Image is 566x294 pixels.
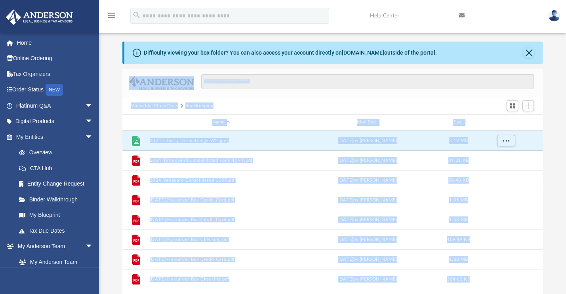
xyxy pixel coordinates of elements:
span: 1.03 MB [449,217,468,222]
a: Order StatusNEW [6,82,105,98]
button: [DATE] Hakuriver Boa Checking.pdf [149,237,292,242]
div: [DATE] by [PERSON_NAME] [296,236,439,243]
div: id [478,119,533,126]
a: My Entitiesarrow_drop_down [6,129,105,145]
div: id [126,119,146,126]
i: search [132,11,141,19]
a: Entity Change Request [11,176,105,192]
a: CTA Hub [11,160,105,176]
span: 58.48 KB [448,178,469,182]
input: Search files and folders [201,74,534,89]
button: Bookkeeping [185,102,213,110]
a: My Anderson Teamarrow_drop_down [6,239,101,254]
div: [DATE] by [PERSON_NAME] [296,137,439,144]
div: Name [149,119,292,126]
button: 2024 Liberty Dermatology W2.jpeg [149,138,292,143]
span: 384.63 KB [447,277,470,281]
button: [DATE] Hakuriver Boa Credit Card.pdf [149,257,292,262]
span: arrow_drop_down [85,114,101,130]
span: arrow_drop_down [85,98,101,114]
a: Digital Productsarrow_drop_down [6,114,105,129]
div: NEW [46,84,63,96]
button: [DATE] Hakuriver Boa Credit Card.pdf [149,197,292,203]
a: Tax Due Dates [11,223,105,239]
span: 1.05 MB [449,197,468,202]
button: 2024 Vanguard Consolidated 1099.pdf [149,178,292,183]
div: [DATE] by [PERSON_NAME] [296,157,439,164]
span: 1.88 MB [449,257,468,261]
div: Modified [296,119,439,126]
span: 409.49 KB [447,237,470,241]
img: Anderson Advisors Platinum Portal [4,9,75,25]
a: Online Ordering [6,51,105,66]
div: Difficulty viewing your box folder? You can also access your account directly on outside of the p... [144,49,437,57]
a: Platinum Q&Aarrow_drop_down [6,98,105,114]
button: [DATE] Hakuriver Boa Credit Card.pdf [149,217,292,222]
a: menu [107,15,116,21]
button: 2024 Totorowind Consolidated Form 1099.pdf [149,158,292,163]
a: Overview [11,145,105,161]
span: 39.31 KB [448,158,469,162]
span: 2.19 MB [449,138,468,142]
div: Size [442,119,474,126]
a: My Anderson Team [11,254,97,270]
i: menu [107,11,116,21]
span: arrow_drop_down [85,239,101,255]
a: Binder Walkthrough [11,192,105,207]
button: Viewable-ClientDocs [131,102,178,110]
a: [DOMAIN_NAME] [342,49,384,56]
div: [DATE] by [PERSON_NAME] [296,196,439,203]
a: Home [6,35,105,51]
button: [DATE] Hakuriver Boa Checking.pdf [149,277,292,282]
div: [DATE] by [PERSON_NAME] [296,275,439,283]
button: More options [497,135,515,146]
button: Close [523,47,534,58]
span: arrow_drop_down [85,129,101,145]
div: [DATE] by [PERSON_NAME] [296,256,439,263]
button: Switch to Grid View [507,100,518,111]
div: [DATE] by [PERSON_NAME] [296,216,439,223]
a: My Blueprint [11,207,101,223]
button: Add [522,100,534,111]
div: [DATE] by [PERSON_NAME] [296,176,439,184]
img: User Pic [548,10,560,21]
a: Tax Organizers [6,66,105,82]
